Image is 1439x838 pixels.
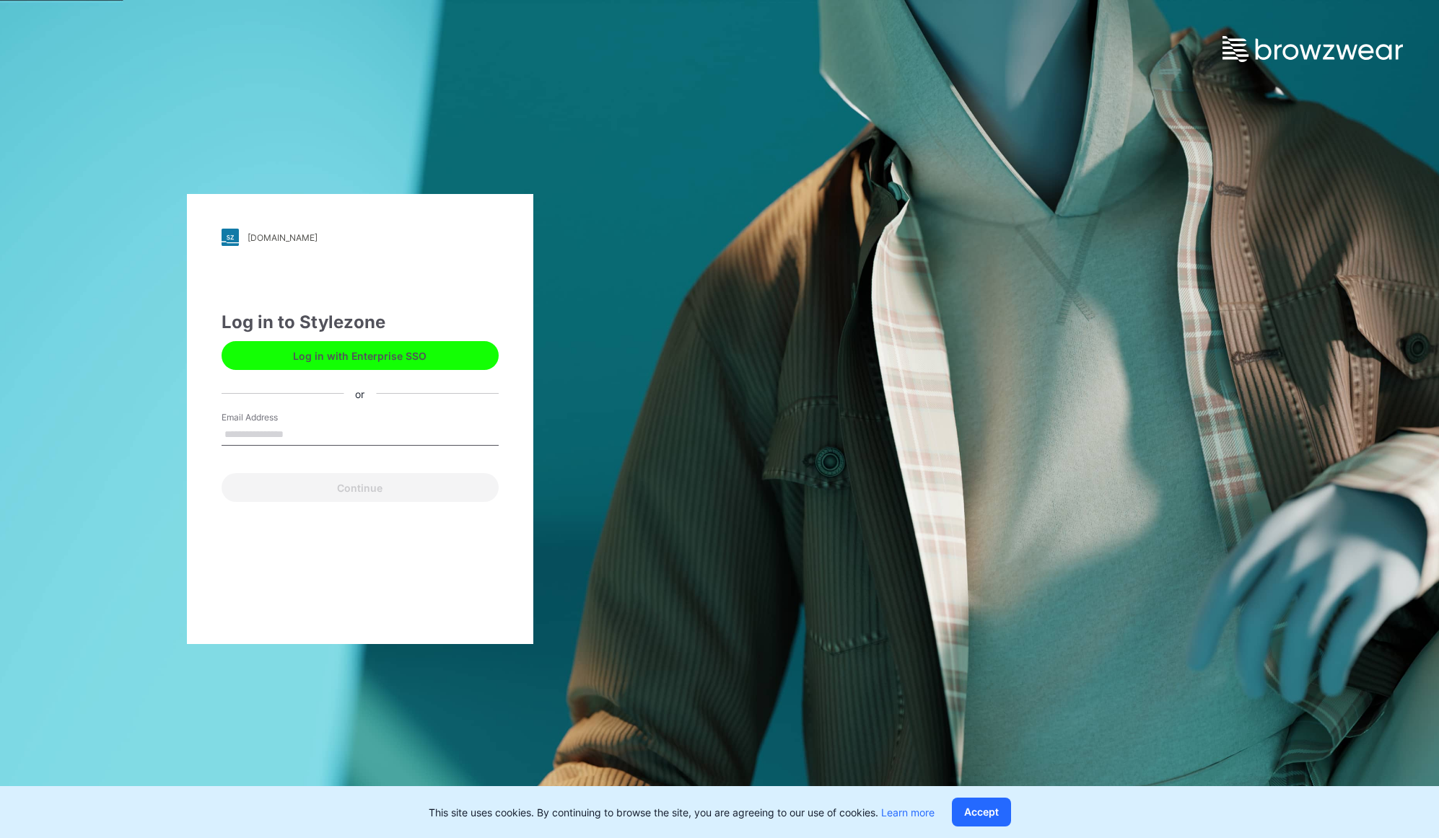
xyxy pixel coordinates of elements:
[344,386,376,401] div: or
[222,229,499,246] a: [DOMAIN_NAME]
[1223,36,1403,62] img: browzwear-logo.e42bd6dac1945053ebaf764b6aa21510.svg
[222,229,239,246] img: stylezone-logo.562084cfcfab977791bfbf7441f1a819.svg
[222,341,499,370] button: Log in with Enterprise SSO
[881,806,935,819] a: Learn more
[222,309,499,335] div: Log in to Stylezone
[248,232,318,243] div: [DOMAIN_NAME]
[952,798,1011,826] button: Accept
[429,805,935,820] p: This site uses cookies. By continuing to browse the site, you are agreeing to our use of cookies.
[222,411,323,424] label: Email Address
